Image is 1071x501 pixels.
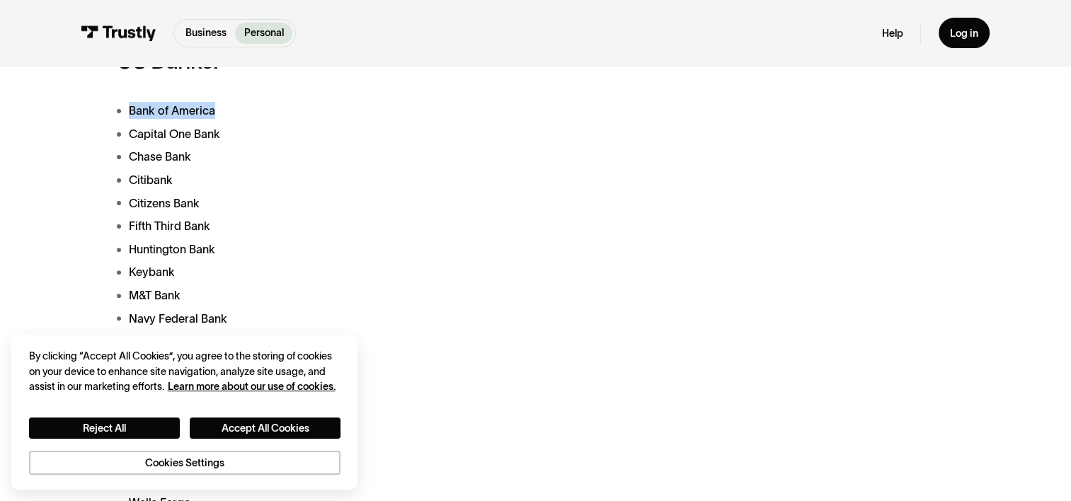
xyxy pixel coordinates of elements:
[81,25,156,41] img: Trustly Logo
[117,195,655,212] li: Citizens Bank
[117,125,655,142] li: Capital One Bank
[117,425,655,442] li: Truist Bank
[117,148,655,165] li: Chase Bank
[950,27,978,40] div: Log in
[117,287,655,304] li: M&T Bank
[190,417,340,439] button: Accept All Cookies
[29,451,340,476] button: Cookies Settings
[117,356,655,373] li: Regions Bank
[117,263,655,280] li: Keybank
[29,417,180,439] button: Reject All
[117,333,655,350] li: PNC Bank
[882,27,903,40] a: Help
[168,381,336,392] a: More information about your privacy, opens in a new tab
[117,102,655,119] li: Bank of America
[117,402,655,419] li: TD Bank
[117,310,655,327] li: Navy Federal Bank
[185,25,227,40] p: Business
[117,241,655,258] li: Huntington Bank
[177,23,235,44] a: Business
[117,379,655,396] li: Santander Bank ([GEOGRAPHIC_DATA])
[29,349,340,394] div: By clicking “Accept All Cookies”, you agree to the storing of cookies on your device to enhance s...
[244,25,284,40] p: Personal
[117,217,655,234] li: Fifth Third Bank
[117,48,655,74] h3: US Banks:
[117,471,655,488] li: USAA Bank
[939,18,990,48] a: Log in
[235,23,292,44] a: Personal
[29,349,340,475] div: Privacy
[117,171,655,188] li: Citibank
[11,335,357,490] div: Cookie banner
[117,448,655,465] li: U.S. Bank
